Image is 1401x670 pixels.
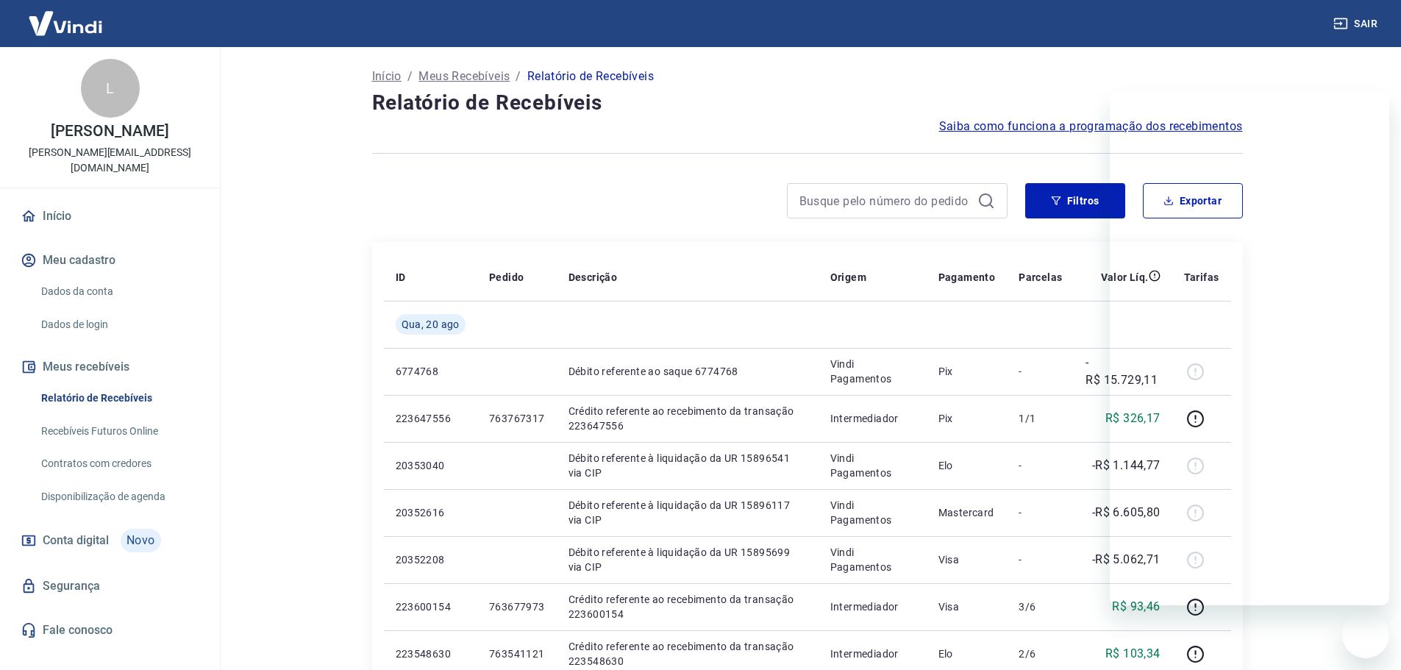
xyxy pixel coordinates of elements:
p: Crédito referente ao recebimento da transação 223647556 [568,404,807,433]
button: Filtros [1025,183,1125,218]
p: Relatório de Recebíveis [527,68,654,85]
p: Mastercard [938,505,996,520]
a: Saiba como funciona a programação dos recebimentos [939,118,1243,135]
p: 20352616 [396,505,466,520]
p: R$ 93,46 [1112,598,1160,616]
p: Pagamento [938,270,996,285]
p: 763541121 [489,646,545,661]
p: -R$ 5.062,71 [1092,551,1161,569]
a: Conta digitalNovo [18,523,202,558]
p: Intermediador [830,599,915,614]
input: Busque pelo número do pedido [799,190,972,212]
h4: Relatório de Recebíveis [372,88,1243,118]
p: Intermediador [830,411,915,426]
p: 763677973 [489,599,545,614]
p: Crédito referente ao recebimento da transação 223600154 [568,592,807,621]
p: Visa [938,552,996,567]
p: [PERSON_NAME] [51,124,168,139]
span: Conta digital [43,530,109,551]
a: Disponibilização de agenda [35,482,202,512]
p: Vindi Pagamentos [830,545,915,574]
p: Intermediador [830,646,915,661]
p: Débito referente à liquidação da UR 15895699 via CIP [568,545,807,574]
p: - [1019,458,1062,473]
p: 223600154 [396,599,466,614]
p: Pix [938,411,996,426]
p: - [1019,364,1062,379]
span: Novo [121,529,161,552]
span: Qua, 20 ago [402,317,460,332]
a: Segurança [18,570,202,602]
a: Recebíveis Futuros Online [35,416,202,446]
p: 3/6 [1019,599,1062,614]
p: / [407,68,413,85]
p: / [516,68,521,85]
p: Visa [938,599,996,614]
p: Origem [830,270,866,285]
p: Débito referente à liquidação da UR 15896541 via CIP [568,451,807,480]
p: -R$ 15.729,11 [1085,354,1160,389]
p: - [1019,552,1062,567]
p: ID [396,270,406,285]
p: - [1019,505,1062,520]
a: Início [18,200,202,232]
button: Meus recebíveis [18,351,202,383]
p: Elo [938,646,996,661]
div: L [81,59,140,118]
p: Valor Líq. [1101,270,1149,285]
p: 1/1 [1019,411,1062,426]
p: Crédito referente ao recebimento da transação 223548630 [568,639,807,669]
p: 20353040 [396,458,466,473]
p: 223548630 [396,646,466,661]
p: Elo [938,458,996,473]
a: Fale conosco [18,614,202,646]
img: Vindi [18,1,113,46]
p: Vindi Pagamentos [830,451,915,480]
p: 20352208 [396,552,466,567]
p: -R$ 6.605,80 [1092,504,1161,521]
p: 763767317 [489,411,545,426]
p: R$ 103,34 [1105,645,1161,663]
p: Pix [938,364,996,379]
p: 2/6 [1019,646,1062,661]
a: Contratos com credores [35,449,202,479]
p: 223647556 [396,411,466,426]
p: R$ 326,17 [1105,410,1161,427]
a: Relatório de Recebíveis [35,383,202,413]
p: [PERSON_NAME][EMAIL_ADDRESS][DOMAIN_NAME] [12,145,208,176]
a: Meus Recebíveis [418,68,510,85]
a: Dados de login [35,310,202,340]
p: Descrição [568,270,618,285]
p: -R$ 1.144,77 [1092,457,1161,474]
button: Sair [1330,10,1383,38]
p: Pedido [489,270,524,285]
a: Início [372,68,402,85]
button: Meu cadastro [18,244,202,277]
iframe: To enrich screen reader interactions, please activate Accessibility in Grammarly extension settings [1342,611,1389,658]
iframe: To enrich screen reader interactions, please activate Accessibility in Grammarly extension settings [1110,90,1389,605]
p: 6774768 [396,364,466,379]
p: Débito referente ao saque 6774768 [568,364,807,379]
p: Vindi Pagamentos [830,357,915,386]
p: Vindi Pagamentos [830,498,915,527]
a: Dados da conta [35,277,202,307]
p: Débito referente à liquidação da UR 15896117 via CIP [568,498,807,527]
p: Parcelas [1019,270,1062,285]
